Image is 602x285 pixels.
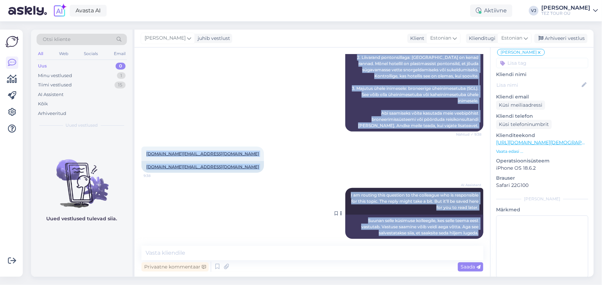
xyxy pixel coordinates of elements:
[38,72,72,79] div: Minu vestlused
[496,132,588,139] p: Klienditeekond
[529,6,539,15] div: VJ
[58,49,70,58] div: Web
[195,35,230,42] div: juhib vestlust
[496,165,588,172] p: iPhone OS 18.6.2
[115,82,126,88] div: 15
[345,215,483,239] div: Suunan selle küsimuse kolleegile, kes selle teema eest vastutab. Vastuse saamine võib veidi aega ...
[496,157,588,165] p: Operatsioonisüsteem
[496,93,588,101] p: Kliendi email
[541,5,598,16] a: [PERSON_NAME]TEZ TOUR OÜ
[466,35,495,42] div: Klienditugi
[541,11,590,16] div: TEZ TOUR OÜ
[455,182,481,188] span: AI Assistent
[47,215,117,222] p: Uued vestlused tulevad siia.
[116,63,126,70] div: 0
[70,5,107,17] a: Avasta AI
[52,3,67,18] img: explore-ai
[31,147,132,209] img: No chats
[496,182,588,189] p: Safari 22G100
[541,5,590,11] div: [PERSON_NAME]
[144,173,169,178] span: 9:38
[496,81,580,89] input: Lisa nimi
[66,122,98,128] span: Uued vestlused
[112,49,127,58] div: Email
[496,196,588,202] div: [PERSON_NAME]
[351,192,480,210] span: I am routing this question to the colleague who is responsible for this topic. The reply might ta...
[461,264,481,270] span: Saada
[455,239,481,244] span: Nähtud ✓ 9:38
[6,35,19,48] img: Askly Logo
[496,71,588,78] p: Kliendi nimi
[38,101,48,107] div: Kõik
[37,49,45,58] div: All
[430,34,451,42] span: Estonian
[146,164,259,169] a: [DOMAIN_NAME][EMAIL_ADDRESS][DOMAIN_NAME]
[501,50,537,54] span: [PERSON_NAME]
[501,34,522,42] span: Estonian
[496,120,552,129] div: Küsi telefoninumbrit
[496,206,588,213] p: Märkmed
[145,34,186,42] span: [PERSON_NAME]
[38,91,63,98] div: AI Assistent
[534,34,588,43] div: Arhiveeri vestlus
[345,2,483,131] div: Ainult täiskasvanutele mõeldud puhkuseks Sharm El Sheikhis, kus on liivarand ja plastmassist pont...
[407,35,424,42] div: Klient
[496,113,588,120] p: Kliendi telefon
[496,175,588,182] p: Brauser
[38,82,72,88] div: Tiimi vestlused
[38,63,47,70] div: Uus
[146,151,259,156] a: [DOMAIN_NAME][EMAIL_ADDRESS][DOMAIN_NAME]
[496,58,588,68] input: Lisa tag
[141,262,209,272] div: Privaatne kommentaar
[117,72,126,79] div: 1
[470,4,512,17] div: Aktiivne
[38,110,66,117] div: Arhiveeritud
[455,132,481,137] span: Nähtud ✓ 9:38
[82,49,99,58] div: Socials
[496,101,545,110] div: Küsi meiliaadressi
[496,148,588,155] p: Vaata edasi ...
[43,36,70,43] span: Otsi kliente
